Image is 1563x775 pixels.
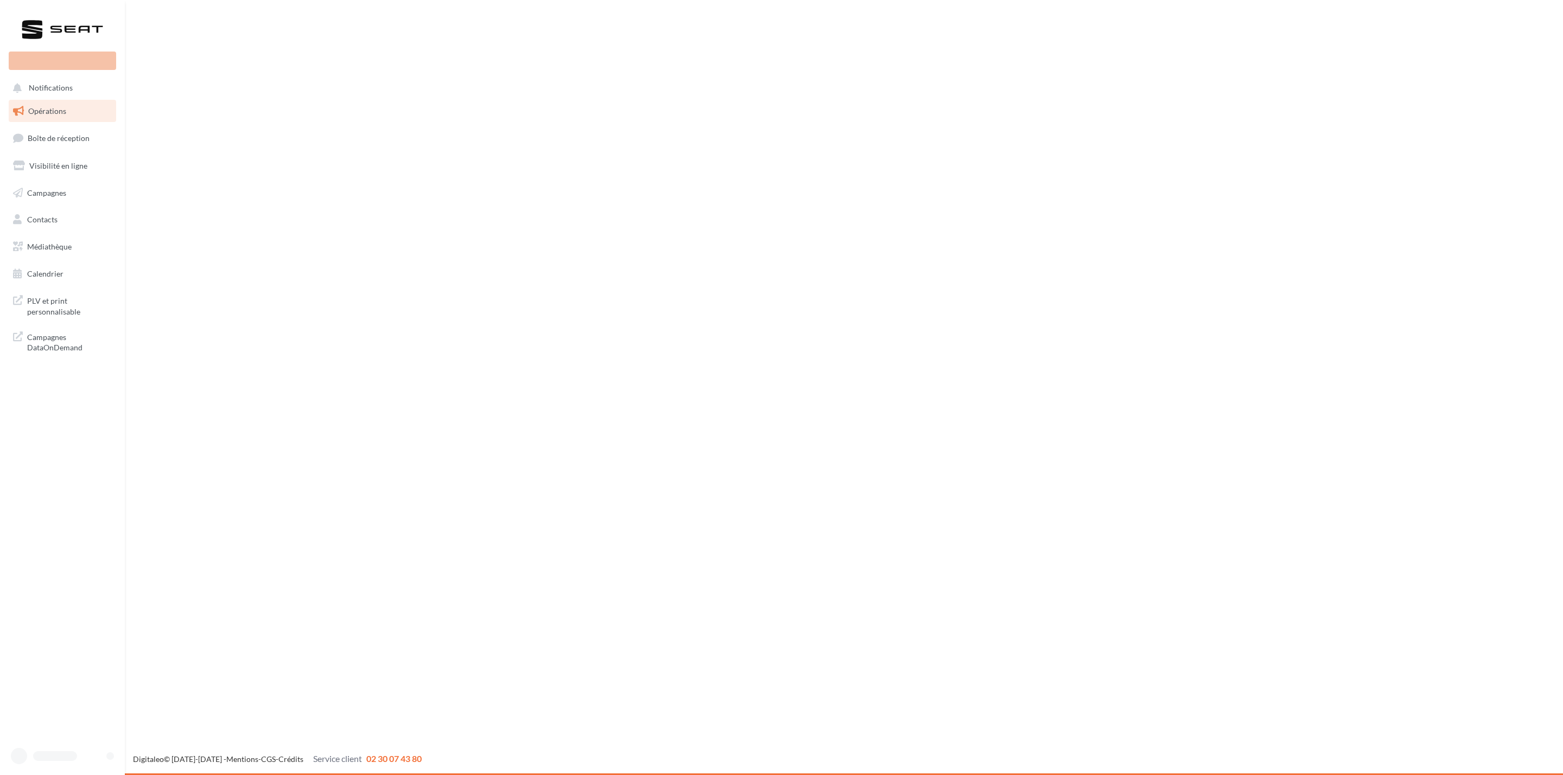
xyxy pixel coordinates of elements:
span: Médiathèque [27,242,72,251]
span: © [DATE]-[DATE] - - - [133,754,422,764]
a: Opérations [7,100,118,123]
a: Visibilité en ligne [7,155,118,177]
span: Campagnes DataOnDemand [27,330,112,353]
span: 02 30 07 43 80 [366,753,422,764]
a: Campagnes [7,182,118,204]
span: Campagnes [27,188,66,197]
a: PLV et print personnalisable [7,289,118,321]
a: Calendrier [7,262,118,285]
a: Mentions [226,754,258,764]
a: Médiathèque [7,235,118,258]
span: Calendrier [27,269,63,278]
span: Opérations [28,106,66,116]
div: Nouvelle campagne [9,52,116,70]
span: Contacts [27,215,58,224]
span: Visibilité en ligne [29,161,87,170]
a: Crédits [278,754,303,764]
span: Boîte de réception [28,133,90,143]
a: Digitaleo [133,754,164,764]
a: Contacts [7,208,118,231]
span: Notifications [29,84,73,93]
a: Boîte de réception [7,126,118,150]
span: PLV et print personnalisable [27,293,112,317]
a: Campagnes DataOnDemand [7,325,118,357]
span: Service client [313,753,362,764]
a: CGS [261,754,276,764]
